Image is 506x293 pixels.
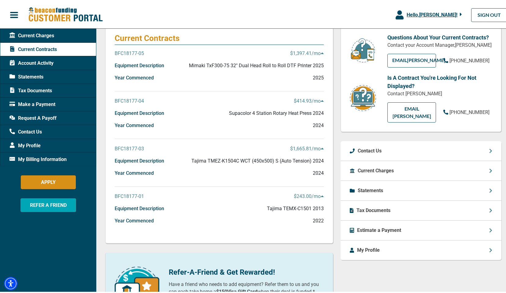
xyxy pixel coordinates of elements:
p: Year Commenced [115,216,154,223]
p: BFC18177-01 [115,192,144,199]
p: Equipment Description [115,204,164,211]
p: Tax Documents [356,206,390,213]
p: Statements [358,186,383,193]
p: Current Contracts [115,32,324,42]
p: Equipment Description [115,61,164,68]
p: Contact your Account Manager, [PERSON_NAME] [387,40,492,48]
a: [PHONE_NUMBER] [443,56,489,63]
p: Equipment Description [115,108,164,116]
p: Equipment Description [115,156,164,163]
p: Mimaki TxF300-75 32" Dual Head Roll to Roll DTF Printer 2025 [189,61,324,68]
span: Account Activity [9,58,54,66]
p: 2025 [313,73,324,80]
p: Tajima TMEZ-K1504C WCT (450x500) S (Auto Tension) 2024 [191,156,324,163]
span: Request A Payoff [9,113,57,121]
p: Current Charges [358,166,394,173]
p: My Profile [357,245,380,253]
p: Is A Contract You're Looking For Not Displayed? [387,72,492,89]
p: BFC18177-04 [115,96,144,104]
p: Contact Us [358,146,382,153]
p: BFC18177-05 [115,49,144,56]
p: Supacolor 4 Station Rotary Heat Press 2024 [229,108,324,116]
p: Questions About Your Current Contracts? [387,32,492,40]
span: [PHONE_NUMBER] [449,57,489,62]
span: Current Charges [9,31,54,38]
p: Tajima TEMX-C1501 2013 [267,204,324,211]
p: 2024 [313,121,324,128]
a: EMAIL [PERSON_NAME] [387,101,436,121]
a: [PHONE_NUMBER] [443,108,489,115]
img: customer-service.png [349,37,377,62]
p: $1,665.81 /mo [290,144,324,151]
img: Beacon Funding Customer Portal Logo [28,6,103,21]
span: Statements [9,72,43,79]
span: My Billing Information [9,155,67,162]
img: contract-icon.png [349,83,377,111]
button: APPLY [21,174,76,188]
p: $243.00 /mo [294,192,324,199]
span: Tax Documents [9,86,52,93]
p: Year Commenced [115,73,154,80]
p: $1,397.41 /mo [290,49,324,56]
p: Year Commenced [115,121,154,128]
p: 2022 [313,216,324,223]
p: Refer-A-Friend & Get Rewarded! [169,266,324,277]
span: [PHONE_NUMBER] [449,108,489,114]
a: EMAIL[PERSON_NAME] [387,53,436,66]
span: Contact Us [9,127,42,134]
div: Accessibility Menu [4,276,17,289]
span: Hello, [PERSON_NAME] ! [407,11,457,16]
p: Estimate a Payment [357,225,401,233]
p: $414.93 /mo [294,96,324,104]
span: Make a Payment [9,100,55,107]
span: Current Contracts [9,45,57,52]
p: 2024 [313,168,324,176]
span: My Profile [9,141,41,148]
p: Contact [PERSON_NAME] [387,89,492,96]
button: REFER A FRIEND [20,197,76,211]
p: Year Commenced [115,168,154,176]
p: BFC18177-03 [115,144,144,151]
